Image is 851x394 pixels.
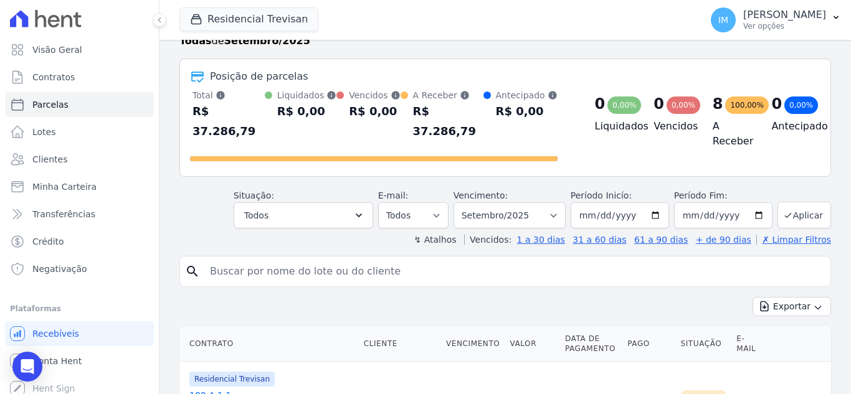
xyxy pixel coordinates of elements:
div: 0,00% [667,96,700,114]
a: Lotes [5,120,154,144]
a: Transferências [5,202,154,227]
button: Aplicar [777,202,831,228]
span: Recebíveis [32,327,79,340]
div: A Receber [413,89,483,101]
a: Crédito [5,229,154,254]
span: Transferências [32,208,95,220]
th: Situação [676,326,732,362]
button: Residencial Trevisan [179,7,318,31]
span: Clientes [32,153,67,166]
div: 0,00% [784,96,818,114]
div: 0 [771,94,782,114]
div: Total [193,89,265,101]
span: IM [718,16,728,24]
p: Ver opções [743,21,826,31]
a: Negativação [5,256,154,281]
div: R$ 0,00 [349,101,400,121]
a: Contratos [5,65,154,90]
strong: Setembro/2025 [224,35,310,47]
div: Antecipado [496,89,558,101]
a: Visão Geral [5,37,154,62]
span: Contratos [32,71,75,83]
p: [PERSON_NAME] [743,9,826,21]
th: Pago [622,326,675,362]
span: Minha Carteira [32,181,97,193]
span: Visão Geral [32,44,82,56]
a: Minha Carteira [5,174,154,199]
button: IM [PERSON_NAME] Ver opções [701,2,851,37]
div: 100,00% [725,96,768,114]
label: Vencidos: [464,235,511,245]
span: Negativação [32,263,87,275]
a: Recebíveis [5,321,154,346]
div: R$ 0,00 [277,101,337,121]
label: Período Fim: [674,189,773,202]
a: Conta Hent [5,349,154,373]
h4: A Receber [713,119,752,149]
th: Vencimento [441,326,505,362]
th: Valor [505,326,560,362]
strong: Todas [179,35,212,47]
a: 31 a 60 dias [573,235,626,245]
div: 0,00% [607,96,641,114]
div: R$ 37.286,79 [193,101,265,141]
label: ↯ Atalhos [414,235,456,245]
div: Liquidados [277,89,337,101]
span: Parcelas [32,98,69,111]
th: E-mail [731,326,766,362]
h4: Liquidados [595,119,634,134]
a: Parcelas [5,92,154,117]
a: 61 a 90 dias [634,235,688,245]
label: Período Inicío: [571,190,632,200]
span: Crédito [32,235,64,248]
span: Conta Hent [32,355,82,367]
div: 0 [654,94,664,114]
button: Exportar [753,297,831,316]
a: Clientes [5,147,154,172]
a: ✗ Limpar Filtros [756,235,831,245]
span: Lotes [32,126,56,138]
div: Plataformas [10,301,149,316]
i: search [185,264,200,279]
label: Situação: [234,190,274,200]
h4: Antecipado [771,119,811,134]
button: Todos [234,202,373,228]
div: Vencidos [349,89,400,101]
div: R$ 0,00 [496,101,558,121]
p: de [179,34,310,49]
div: 8 [713,94,723,114]
input: Buscar por nome do lote ou do cliente [202,259,825,284]
th: Contrato [179,326,359,362]
span: Residencial Trevisan [189,372,275,387]
label: E-mail: [378,190,409,200]
a: + de 90 dias [696,235,751,245]
th: Data de Pagamento [560,326,622,362]
a: 1 a 30 dias [517,235,565,245]
th: Cliente [359,326,441,362]
div: Posição de parcelas [210,69,308,84]
div: 0 [595,94,606,114]
span: Todos [244,208,269,223]
h4: Vencidos [654,119,693,134]
div: R$ 37.286,79 [413,101,483,141]
label: Vencimento: [454,190,508,200]
div: Open Intercom Messenger [12,352,42,382]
